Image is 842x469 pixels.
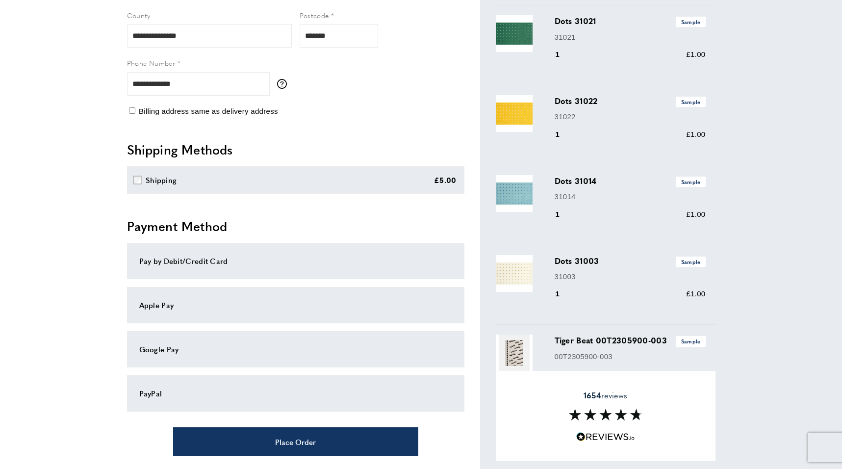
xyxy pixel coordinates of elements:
[555,208,574,220] div: 1
[555,255,706,267] h3: Dots 31003
[173,427,418,456] button: Place Order
[576,432,635,442] img: Reviews.io 5 stars
[139,255,452,267] div: Pay by Debit/Credit Card
[555,111,706,123] p: 31022
[555,95,706,107] h3: Dots 31022
[676,97,706,107] span: Sample
[146,174,177,186] div: Shipping
[686,130,705,138] span: £1.00
[139,107,278,115] span: Billing address same as delivery address
[555,335,706,346] h3: Tiger Beat 00T2305900-003
[127,141,464,158] h2: Shipping Methods
[676,336,706,346] span: Sample
[496,175,533,212] img: Dots 31014
[686,289,705,298] span: £1.00
[139,343,452,355] div: Google Pay
[277,79,292,89] button: More information
[584,391,627,400] span: reviews
[496,255,533,292] img: Dots 31003
[127,58,176,68] span: Phone Number
[555,15,706,27] h3: Dots 31021
[127,10,151,20] span: County
[555,31,706,43] p: 31021
[555,288,574,300] div: 1
[555,271,706,283] p: 31003
[139,388,452,399] div: PayPal
[676,257,706,267] span: Sample
[496,335,533,371] img: Tiger Beat 00T2305900-003
[555,351,706,363] p: 00T2305900-003
[496,15,533,52] img: Dots 31021
[127,217,464,235] h2: Payment Method
[686,210,705,218] span: £1.00
[686,50,705,58] span: £1.00
[555,191,706,203] p: 31014
[555,49,574,60] div: 1
[129,107,135,114] input: Billing address same as delivery address
[555,129,574,140] div: 1
[555,175,706,187] h3: Dots 31014
[300,10,329,20] span: Postcode
[676,177,706,187] span: Sample
[434,174,457,186] div: £5.00
[139,299,452,311] div: Apple Pay
[686,369,705,378] span: £1.00
[584,390,601,401] strong: 1654
[496,95,533,132] img: Dots 31022
[555,368,574,380] div: 1
[676,17,706,27] span: Sample
[569,409,642,420] img: Reviews section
